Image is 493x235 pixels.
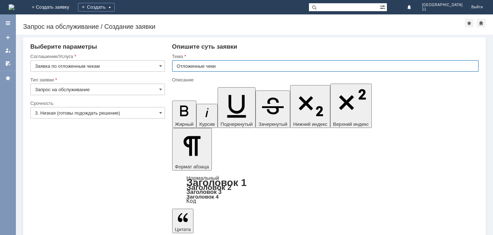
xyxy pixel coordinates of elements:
span: Расширенный поиск [380,3,387,10]
a: Заголовок 3 [187,189,222,195]
div: Создать [78,3,115,12]
a: Мои заявки [2,45,14,56]
span: [GEOGRAPHIC_DATA] [422,3,463,7]
div: Формат абзаца [172,176,479,204]
div: Сделать домашней страницей [477,19,485,27]
div: Запрос на обслуживание / Создание заявки [23,23,465,30]
div: Добавить в избранное [465,19,474,27]
img: logo [9,4,14,10]
a: Создать заявку [2,32,14,43]
a: Заголовок 2 [187,183,232,191]
span: Верхний индекс [333,121,369,127]
div: Соглашение/Услуга [30,54,163,59]
button: Цитата [172,209,194,233]
button: Формат абзаца [172,128,212,170]
button: Подчеркнутый [218,87,256,128]
span: Нижний индекс [293,121,327,127]
span: Курсив [199,121,215,127]
span: Жирный [175,121,194,127]
div: Тема [172,54,477,59]
span: Зачеркнутый [258,121,287,127]
span: Формат абзаца [175,164,209,169]
div: Описание [172,77,477,82]
a: Нормальный [187,175,219,181]
button: Нижний индекс [290,85,330,128]
a: Заголовок 1 [187,177,247,188]
button: Жирный [172,101,197,128]
span: Цитата [175,227,191,232]
a: Код [187,198,196,204]
div: Срочность [30,101,163,106]
a: Мои согласования [2,58,14,69]
span: Опишите суть заявки [172,43,237,50]
span: Выберите параметры [30,43,97,50]
button: Курсив [196,104,218,128]
button: Верхний индекс [330,84,372,128]
button: Зачеркнутый [256,90,290,128]
a: Заголовок 4 [187,194,219,200]
span: 11 [422,7,463,12]
div: Тип заявки [30,77,163,82]
span: Подчеркнутый [221,121,253,127]
a: Перейти на домашнюю страницу [9,4,14,10]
